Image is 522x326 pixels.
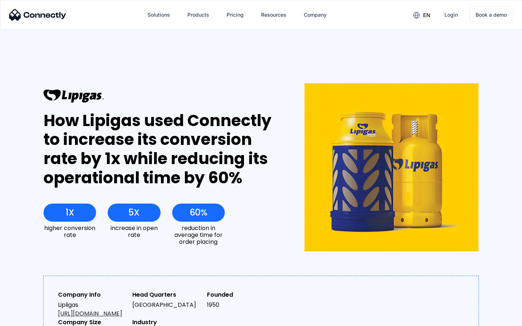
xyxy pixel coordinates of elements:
div: 1X [66,208,74,218]
div: higher conversion rate [43,225,96,238]
aside: Language selected: English [7,313,43,323]
div: 5X [128,208,140,218]
div: 60% [190,208,207,218]
div: Solutions [142,6,176,24]
a: Book a demo [469,7,513,23]
div: Products [182,6,215,24]
div: Resources [255,6,292,24]
div: Company [304,10,327,20]
div: Products [187,10,209,20]
div: Resources [261,10,286,20]
div: en [407,9,436,20]
div: Login [444,10,458,20]
div: Company Info [58,291,127,299]
img: Connectly Logo [9,9,66,21]
div: Lipligas [58,301,127,318]
div: Company [298,6,332,24]
div: 1950 [207,301,275,309]
a: Pricing [221,6,249,24]
div: reduction in average time for order placing [172,225,225,246]
div: How Lipigas used Connectly to increase its conversion rate by 1x while reducing its operational t... [43,111,278,188]
ul: Language list [14,313,43,323]
div: Pricing [227,10,244,20]
a: Login [439,6,464,24]
div: en [423,10,430,20]
a: [URL][DOMAIN_NAME] [58,309,122,318]
div: [GEOGRAPHIC_DATA] [132,301,201,309]
div: Head Quarters [132,291,201,299]
div: Founded [207,291,275,299]
div: Solutions [148,10,170,20]
div: increase in open rate [108,225,160,238]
